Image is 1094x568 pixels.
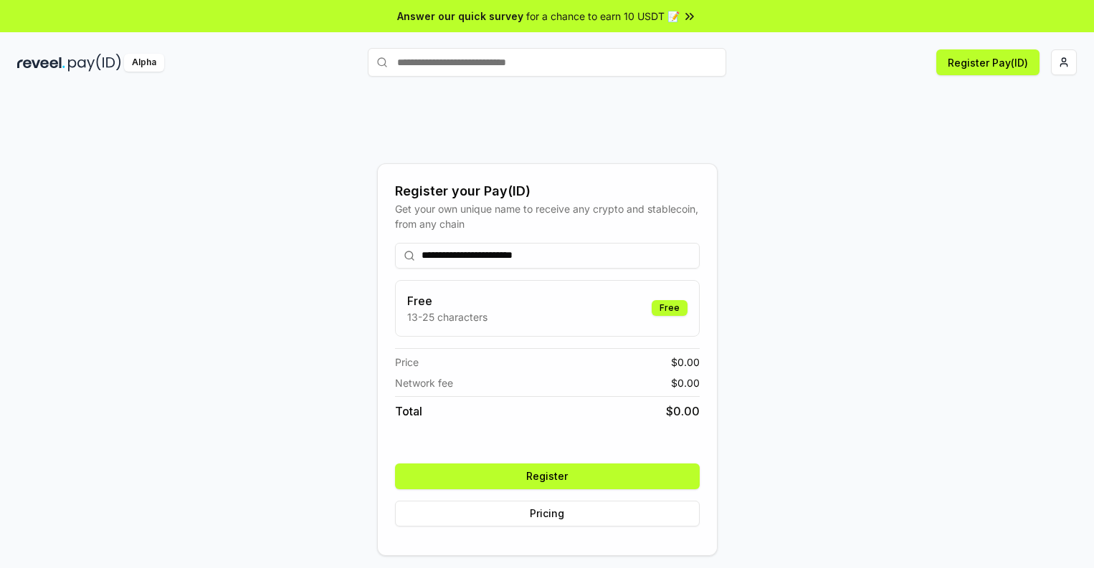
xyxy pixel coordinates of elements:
[666,403,700,420] span: $ 0.00
[124,54,164,72] div: Alpha
[17,54,65,72] img: reveel_dark
[68,54,121,72] img: pay_id
[395,201,700,231] div: Get your own unique name to receive any crypto and stablecoin, from any chain
[395,355,419,370] span: Price
[395,501,700,526] button: Pricing
[936,49,1040,75] button: Register Pay(ID)
[671,375,700,390] span: $ 0.00
[526,9,680,24] span: for a chance to earn 10 USDT 📝
[395,403,422,420] span: Total
[652,300,688,316] div: Free
[395,463,700,489] button: Register
[407,292,487,309] h3: Free
[671,355,700,370] span: $ 0.00
[395,375,453,390] span: Network fee
[407,309,487,324] p: 13-25 characters
[397,9,523,24] span: Answer our quick survey
[395,181,700,201] div: Register your Pay(ID)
